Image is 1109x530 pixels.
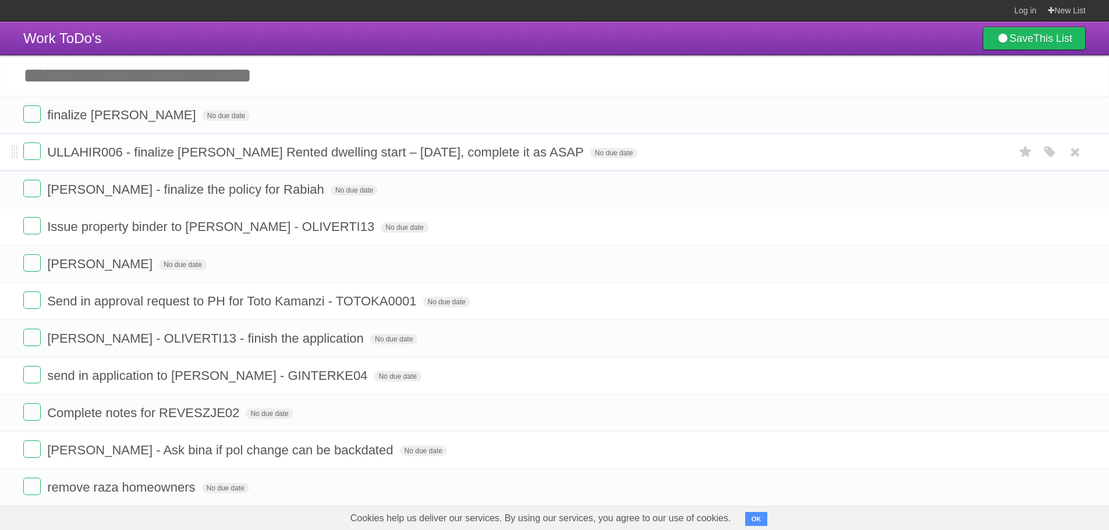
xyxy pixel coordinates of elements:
[23,291,41,309] label: Done
[47,294,419,308] span: Send in approval request to PH for Toto Kamanzi - TOTOKA0001
[400,446,447,456] span: No due date
[23,478,41,495] label: Done
[23,254,41,272] label: Done
[202,483,249,493] span: No due date
[23,217,41,234] label: Done
[47,480,198,495] span: remove raza homeowners
[246,408,293,419] span: No due date
[23,403,41,421] label: Done
[159,259,206,270] span: No due date
[23,30,101,46] span: Work ToDo's
[47,331,367,346] span: [PERSON_NAME] - OLIVERTI13 - finish the application
[1033,33,1072,44] b: This List
[23,329,41,346] label: Done
[23,105,41,123] label: Done
[47,219,377,234] span: Issue property binder to [PERSON_NAME] - OLIVERTI13
[47,405,242,420] span: Complete notes for REVESZJE02
[983,27,1086,50] a: SaveThis List
[203,111,250,121] span: No due date
[745,512,768,526] button: OK
[47,145,587,159] span: ULLAHIR006 - finalize [PERSON_NAME] Rented dwelling start – [DATE], complete it as ASAP
[339,507,743,530] span: Cookies help us deliver our services. By using our services, you agree to our use of cookies.
[23,180,41,197] label: Done
[381,222,428,233] span: No due date
[47,368,370,383] span: send in application to [PERSON_NAME] - GINTERKE04
[47,257,155,271] span: [PERSON_NAME]
[23,143,41,160] label: Done
[47,443,396,457] span: [PERSON_NAME] - Ask bina if pol change can be backdated
[423,297,470,307] span: No due date
[23,440,41,458] label: Done
[590,148,637,158] span: No due date
[47,108,199,122] span: finalize [PERSON_NAME]
[370,334,417,344] span: No due date
[331,185,378,195] span: No due date
[1015,143,1037,162] label: Star task
[23,366,41,383] label: Done
[47,182,327,197] span: [PERSON_NAME] - finalize the policy for Rabiah
[374,371,421,382] span: No due date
